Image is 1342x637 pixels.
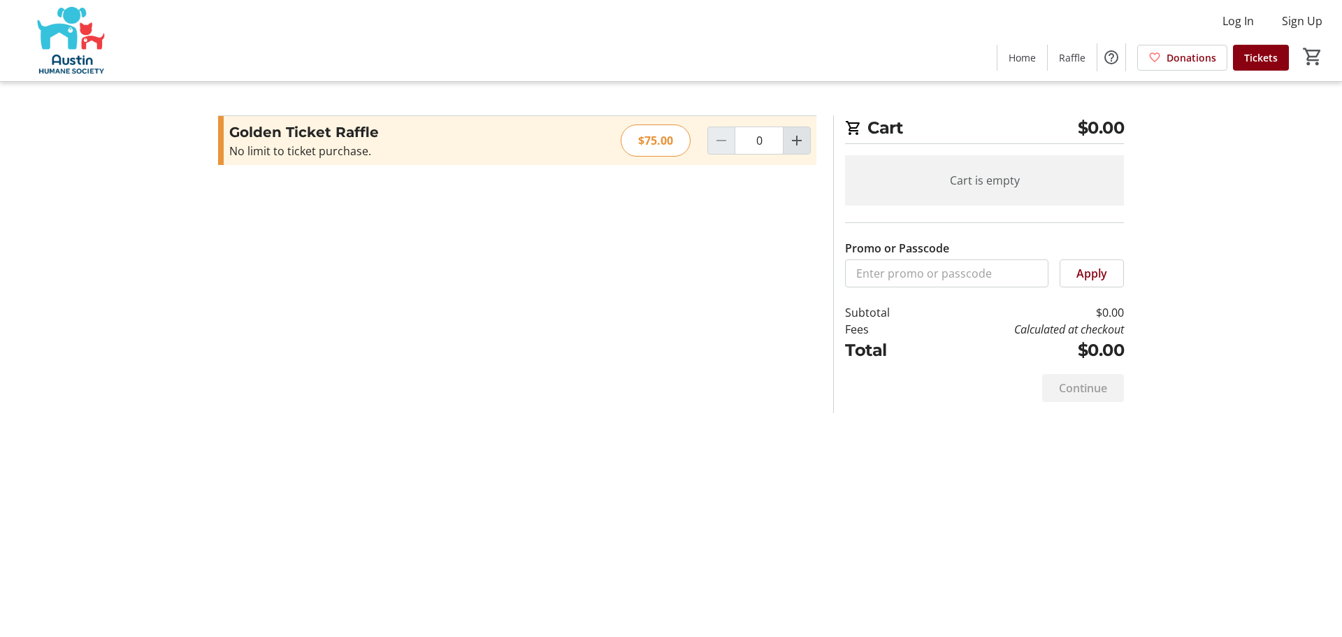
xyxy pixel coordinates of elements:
span: Sign Up [1282,13,1322,29]
img: Austin Humane Society's Logo [8,6,133,76]
td: Calculated at checkout [926,321,1124,338]
div: $75.00 [621,124,691,157]
td: Total [845,338,926,363]
button: Help [1097,43,1125,71]
span: Donations [1167,50,1216,65]
button: Cart [1300,44,1325,69]
input: Golden Ticket Raffle Quantity [735,127,784,155]
div: No limit to ticket purchase. [229,143,535,159]
td: Fees [845,321,926,338]
button: Increment by one [784,127,810,154]
h2: Cart [845,115,1124,144]
span: Apply [1076,265,1107,282]
span: Raffle [1059,50,1085,65]
h3: Golden Ticket Raffle [229,122,535,143]
a: Raffle [1048,45,1097,71]
span: Tickets [1244,50,1278,65]
span: Log In [1222,13,1254,29]
span: Home [1009,50,1036,65]
td: $0.00 [926,338,1124,363]
td: Subtotal [845,304,926,321]
td: $0.00 [926,304,1124,321]
button: Sign Up [1271,10,1334,32]
button: Log In [1211,10,1265,32]
label: Promo or Passcode [845,240,949,257]
a: Home [997,45,1047,71]
a: Donations [1137,45,1227,71]
span: $0.00 [1078,115,1125,141]
div: Cart is empty [845,155,1124,206]
input: Enter promo or passcode [845,259,1048,287]
a: Tickets [1233,45,1289,71]
button: Apply [1060,259,1124,287]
